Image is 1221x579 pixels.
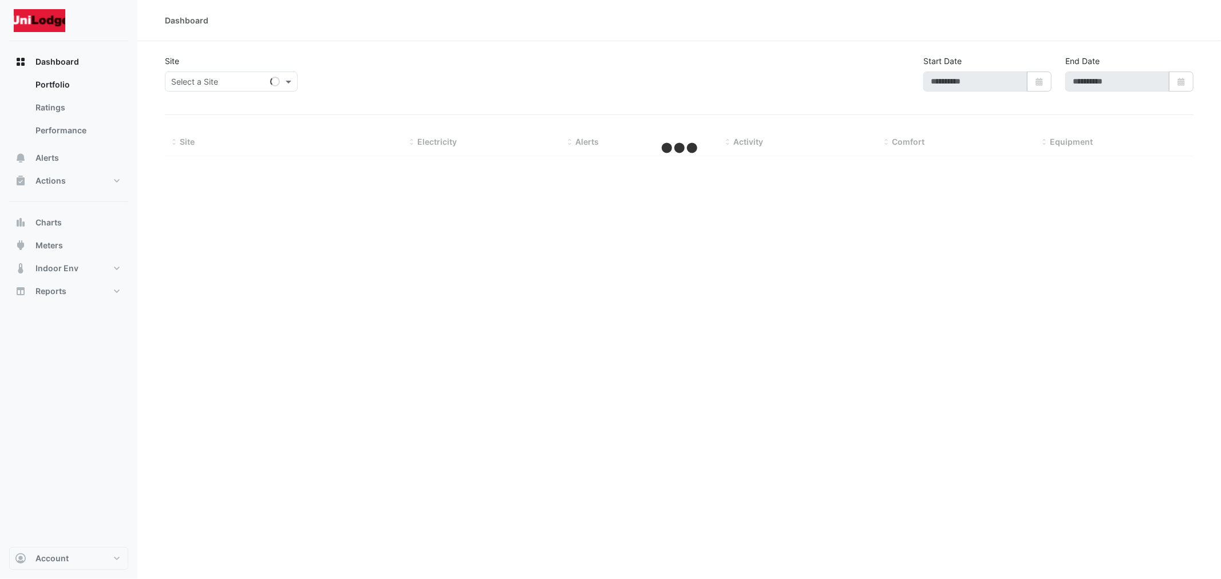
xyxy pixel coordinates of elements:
[15,285,26,297] app-icon: Reports
[9,280,128,303] button: Reports
[35,56,79,68] span: Dashboard
[1065,55,1100,67] label: End Date
[15,152,26,164] app-icon: Alerts
[9,211,128,234] button: Charts
[1050,137,1093,146] span: Equipment
[35,217,62,228] span: Charts
[35,263,78,274] span: Indoor Env
[9,547,128,570] button: Account
[35,285,66,297] span: Reports
[9,234,128,257] button: Meters
[892,137,924,146] span: Comfort
[14,9,65,32] img: Company Logo
[35,553,69,564] span: Account
[15,175,26,187] app-icon: Actions
[734,137,764,146] span: Activity
[26,96,128,119] a: Ratings
[9,257,128,280] button: Indoor Env
[15,217,26,228] app-icon: Charts
[9,169,128,192] button: Actions
[9,146,128,169] button: Alerts
[26,119,128,142] a: Performance
[165,55,179,67] label: Site
[575,137,599,146] span: Alerts
[15,240,26,251] app-icon: Meters
[15,56,26,68] app-icon: Dashboard
[9,50,128,73] button: Dashboard
[180,137,195,146] span: Site
[26,73,128,96] a: Portfolio
[417,137,457,146] span: Electricity
[15,263,26,274] app-icon: Indoor Env
[923,55,962,67] label: Start Date
[35,175,66,187] span: Actions
[9,73,128,146] div: Dashboard
[35,152,59,164] span: Alerts
[35,240,63,251] span: Meters
[165,14,208,26] div: Dashboard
